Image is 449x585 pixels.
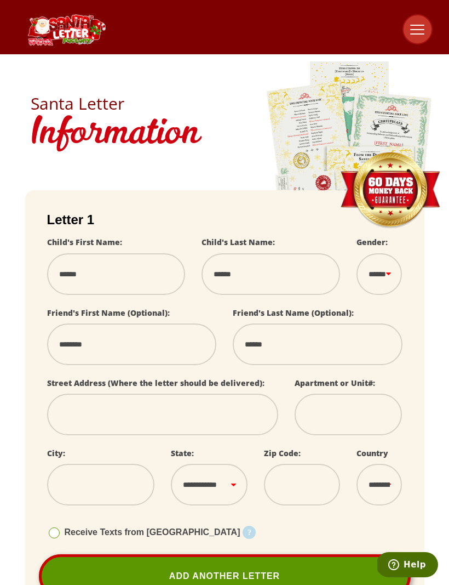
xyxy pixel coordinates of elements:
h2: Santa Letter [31,95,419,112]
img: Money Back Guarantee [339,152,441,229]
label: Apartment or Unit#: [295,378,375,388]
h1: Information [31,112,419,157]
label: State: [171,448,194,458]
label: Friend's First Name (Optional): [47,308,170,318]
span: Receive Texts from [GEOGRAPHIC_DATA] [65,527,240,537]
label: Child's Last Name: [202,237,275,247]
label: Friend's Last Name (Optional): [233,308,354,318]
label: Gender: [356,237,388,247]
label: Country [356,448,388,458]
h2: Letter 1 [47,212,402,228]
label: City: [47,448,65,458]
label: Zip Code: [264,448,301,458]
label: Street Address (Where the letter should be delivered): [47,378,264,388]
label: Child's First Name: [47,237,122,247]
iframe: Opens a widget where you can find more information [377,552,438,580]
img: Santa Letter Logo [25,14,107,46]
